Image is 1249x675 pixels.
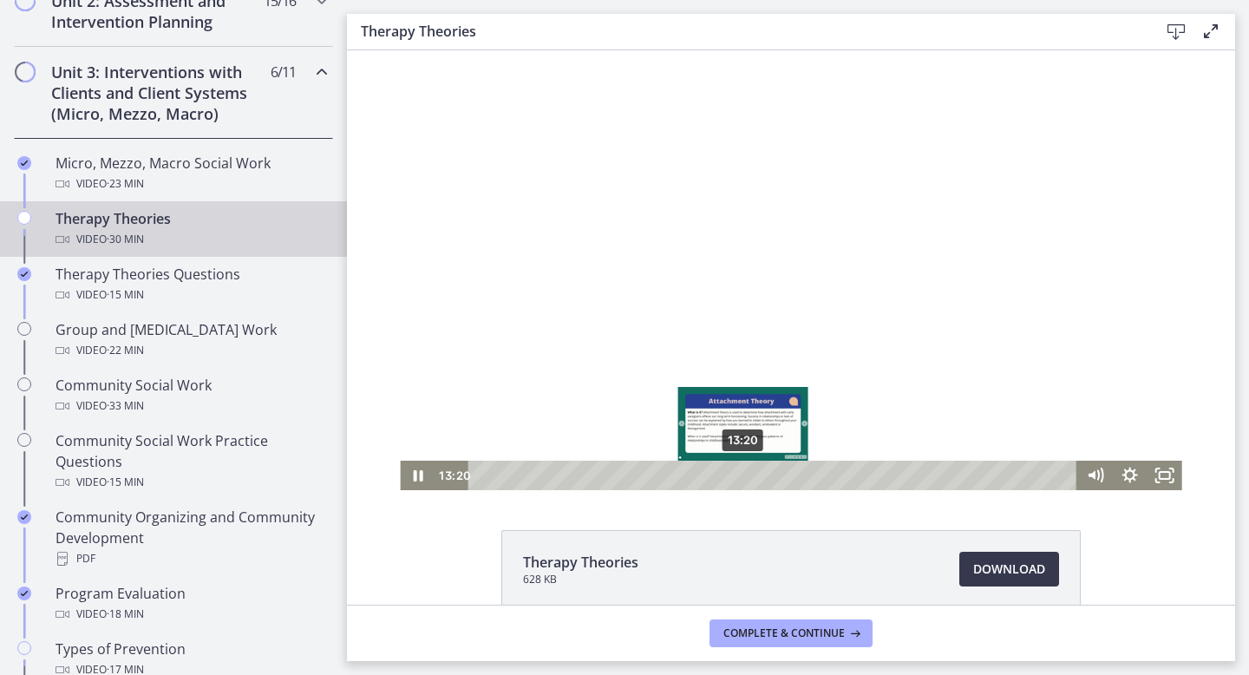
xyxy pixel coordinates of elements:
span: 6 / 11 [271,62,296,82]
button: Mute [731,410,766,440]
div: Program Evaluation [56,583,326,625]
span: · 15 min [107,285,144,305]
div: Video [56,396,326,416]
div: Community Social Work Practice Questions [56,430,326,493]
i: Completed [17,156,31,170]
div: PDF [56,548,326,569]
span: · 22 min [107,340,144,361]
h3: Therapy Theories [361,21,1131,42]
span: 628 KB [523,573,638,587]
span: · 33 min [107,396,144,416]
button: Show settings menu [766,410,801,440]
div: Group and [MEDICAL_DATA] Work [56,319,326,361]
iframe: Video Lesson [347,50,1235,490]
div: Community Organizing and Community Development [56,507,326,569]
span: Download [973,559,1045,580]
i: Completed [17,510,31,524]
span: Therapy Theories [523,552,638,573]
div: Video [56,604,326,625]
div: Video [56,229,326,250]
div: Community Social Work [56,375,326,416]
div: Micro, Mezzo, Macro Social Work [56,153,326,194]
span: · 18 min [107,604,144,625]
button: Fullscreen [801,410,835,440]
span: · 15 min [107,472,144,493]
h2: Unit 3: Interventions with Clients and Client Systems (Micro, Mezzo, Macro) [51,62,263,124]
i: Completed [17,587,31,600]
a: Download [959,552,1059,587]
div: Video [56,285,326,305]
span: Complete & continue [723,626,845,640]
div: Video [56,174,326,194]
div: Therapy Theories Questions [56,264,326,305]
span: · 23 min [107,174,144,194]
span: · 30 min [107,229,144,250]
div: Therapy Theories [56,208,326,250]
div: Video [56,472,326,493]
div: Video [56,340,326,361]
i: Completed [17,267,31,281]
button: Complete & continue [710,619,873,647]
